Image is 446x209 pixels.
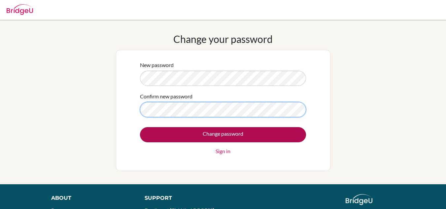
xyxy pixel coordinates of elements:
[173,33,273,45] h1: Change your password
[346,194,372,205] img: logo_white@2x-f4f0deed5e89b7ecb1c2cc34c3e3d731f90f0f143d5ea2071677605dd97b5244.png
[140,61,174,69] label: New password
[140,92,192,100] label: Confirm new password
[145,194,217,202] div: Support
[140,127,306,142] input: Change password
[7,4,33,15] img: Bridge-U
[216,147,230,155] a: Sign in
[51,194,130,202] div: About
